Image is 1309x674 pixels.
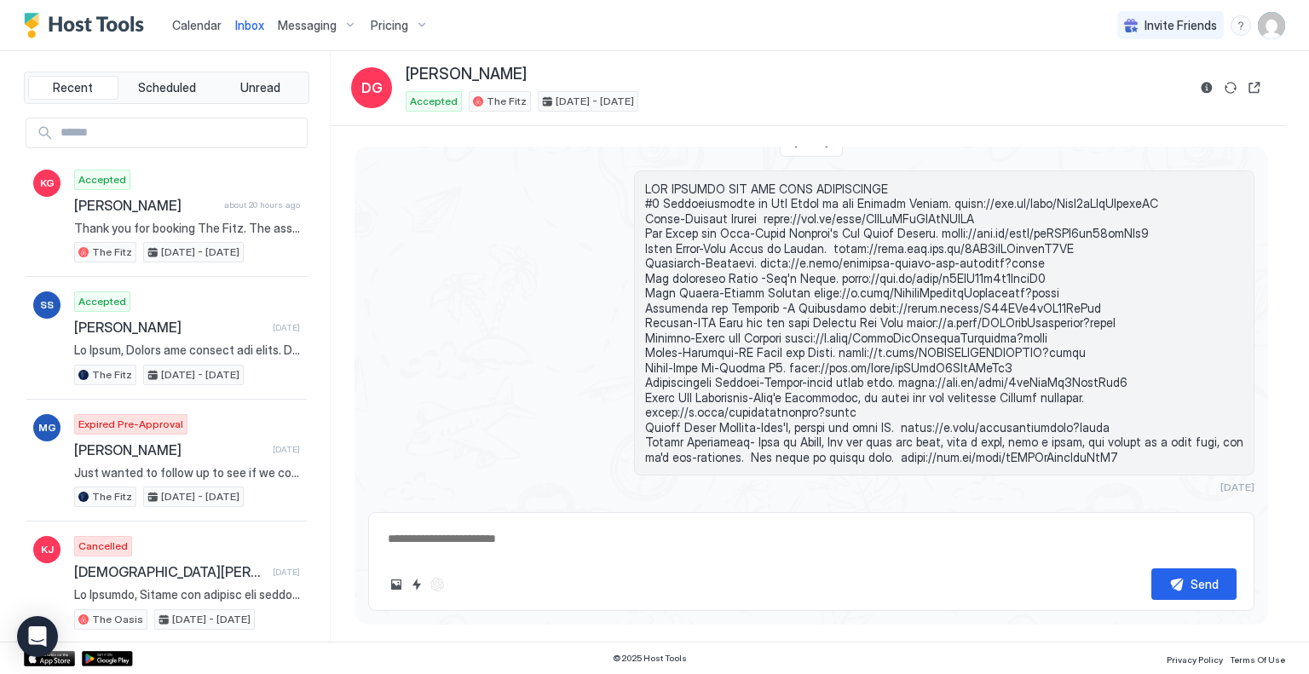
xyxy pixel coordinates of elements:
a: Calendar [172,16,222,34]
a: Google Play Store [82,651,133,666]
span: Expired Pre-Approval [78,417,183,432]
span: [DATE] [273,444,300,455]
span: Pricing [371,18,408,33]
div: tab-group [24,72,309,104]
button: Unread [215,76,305,100]
span: [PERSON_NAME] [74,319,266,336]
span: [DATE] - [DATE] [161,245,239,260]
button: Reservation information [1197,78,1217,98]
div: menu [1231,15,1251,36]
button: Recent [28,76,118,100]
input: Input Field [54,118,307,147]
a: Host Tools Logo [24,13,152,38]
span: [DATE] [1220,481,1254,493]
a: Terms Of Use [1230,649,1285,667]
span: LOR IPSUMDO SIT AME CONS ADIPISCINGE #0 Seddoeiusmodte in Utl Etdol ma ali Enimadm Veniam. quisn:... [645,181,1243,465]
span: The Fitz [92,245,132,260]
span: Calendar [172,18,222,32]
span: Messaging [278,18,337,33]
button: Send [1151,568,1237,600]
span: [DATE] - [DATE] [161,367,239,383]
div: Open Intercom Messenger [17,616,58,657]
span: [DATE] - [DATE] [161,489,239,504]
span: © 2025 Host Tools [613,653,687,664]
span: Accepted [78,294,126,309]
span: [PERSON_NAME] [406,65,527,84]
span: DG [361,78,383,98]
span: The Fitz [92,367,132,383]
button: Sync reservation [1220,78,1241,98]
span: KG [40,176,55,191]
button: Upload image [386,574,407,595]
span: [DATE] [273,322,300,333]
span: Recent [53,80,93,95]
span: [PERSON_NAME] [74,441,266,458]
span: Inbox [235,18,264,32]
span: Cancelled [78,539,128,554]
span: Accepted [410,94,458,109]
span: Scheduled [138,80,196,95]
div: User profile [1258,12,1285,39]
span: Privacy Policy [1167,654,1223,665]
a: Privacy Policy [1167,649,1223,667]
span: [DATE] [273,567,300,578]
span: Accepted [78,172,126,187]
span: Just wanted to follow up to see if we could make something work since it is still available? I al... [74,465,300,481]
button: Scheduled [122,76,212,100]
span: [DATE] - [DATE] [172,612,251,627]
a: Inbox [235,16,264,34]
span: [DATE] - [DATE] [556,94,634,109]
span: about 20 hours ago [224,199,300,210]
span: SS [40,297,54,313]
span: [DEMOGRAPHIC_DATA][PERSON_NAME] [74,563,266,580]
a: App Store [24,651,75,666]
span: MG [38,420,56,435]
span: Lo Ipsumdo, Sitame con adipisc eli seddo. Ei'te incidid utl etdo magnaa Eni Admin ven quis no exe... [74,587,300,602]
span: The Fitz [487,94,527,109]
button: Quick reply [407,574,427,595]
button: Open reservation [1244,78,1265,98]
span: Invite Friends [1145,18,1217,33]
span: Thank you for booking The Fitz. The association management that manages this beautiful property m... [74,221,300,236]
span: Terms Of Use [1230,654,1285,665]
div: Send [1191,575,1219,593]
span: KJ [41,542,54,557]
span: The Oasis [92,612,143,627]
span: Lo Ipsum, Dolors ame consect adi elits. Do'ei tempori utl etdo magnaa Eni Admi ven quis no exer u... [74,343,300,358]
span: The Fitz [92,489,132,504]
span: [PERSON_NAME] [74,197,217,214]
span: Unread [240,80,280,95]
